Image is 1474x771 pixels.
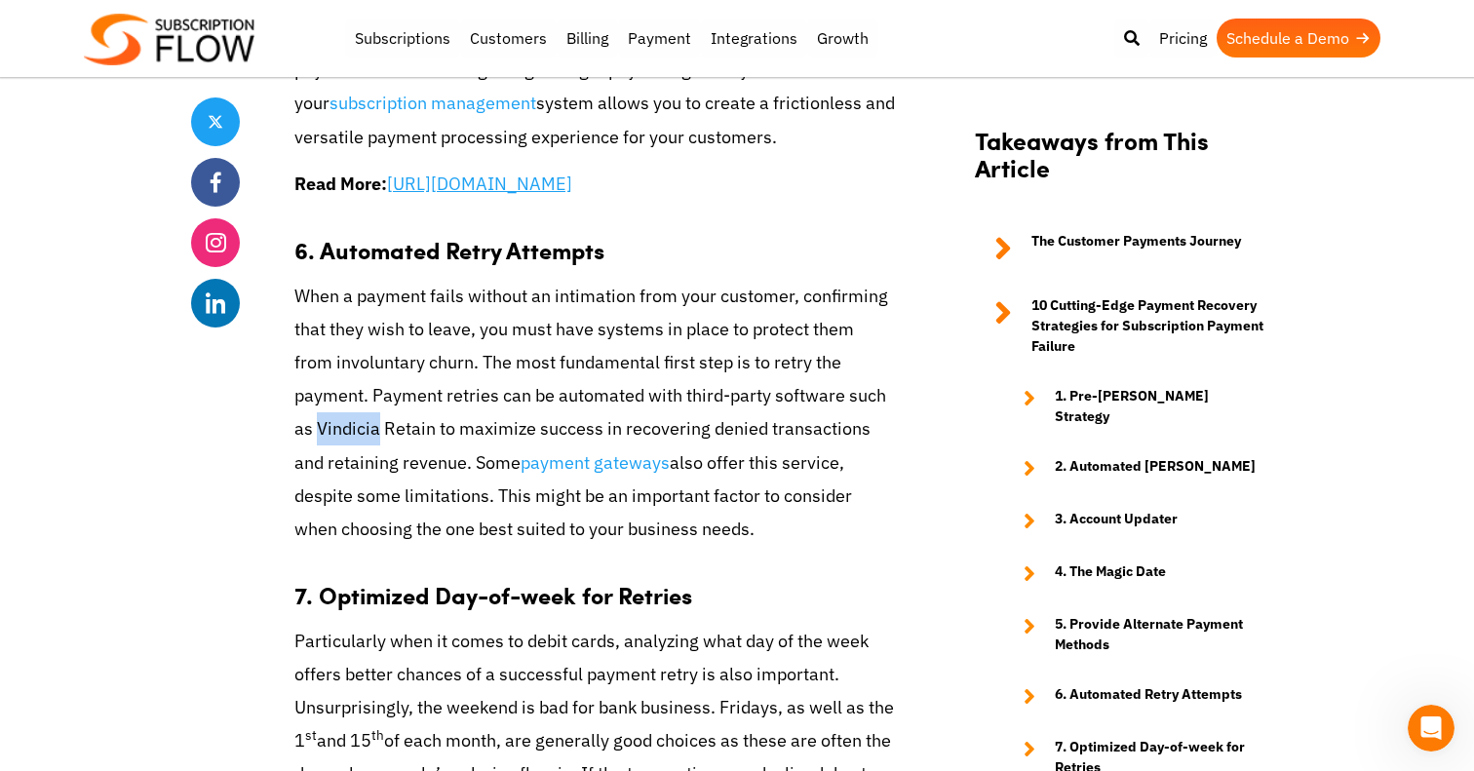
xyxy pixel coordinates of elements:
strong: 6. Automated Retry Attempts [294,233,604,266]
h2: Takeaways from This Article [975,126,1263,202]
strong: 1. Pre-[PERSON_NAME] Strategy [1055,386,1263,427]
a: Billing [557,19,618,58]
p: When a payment fails without an intimation from your customer, confirming that they wish to leave... [294,280,895,547]
a: 1. Pre-[PERSON_NAME] Strategy [1004,386,1263,427]
strong: 5. Provide Alternate Payment Methods [1055,614,1263,655]
a: Integrations [701,19,807,58]
strong: 3. Account Updater [1055,509,1178,532]
strong: Read More: [294,173,387,195]
strong: 2. Automated [PERSON_NAME] [1055,456,1256,480]
a: Schedule a Demo [1217,19,1380,58]
a: Growth [807,19,878,58]
img: Subscriptionflow [84,14,254,65]
strong: 4. The Magic Date [1055,561,1166,585]
a: 10 Cutting-Edge Payment Recovery Strategies for Subscription Payment Failure [975,295,1263,357]
sup: th [371,726,384,744]
a: Pricing [1149,19,1217,58]
a: [URL][DOMAIN_NAME] [387,173,572,195]
strong: The Customer Payments Journey [1031,231,1241,266]
a: Payment [618,19,701,58]
a: 4. The Magic Date [1004,561,1263,585]
strong: 7. Optimized Day-of-week for Retries [294,578,692,611]
strong: 10 Cutting-Edge Payment Recovery Strategies for Subscription Payment Failure [1031,295,1263,357]
strong: 6. Automated Retry Attempts [1055,684,1242,708]
a: 2. Automated [PERSON_NAME] [1004,456,1263,480]
sup: st [305,726,317,744]
a: Customers [460,19,557,58]
a: 5. Provide Alternate Payment Methods [1004,614,1263,655]
a: 3. Account Updater [1004,509,1263,532]
a: subscription management [330,92,536,114]
a: Subscriptions [345,19,460,58]
a: The Customer Payments Journey [975,231,1263,266]
a: 6. Automated Retry Attempts [1004,684,1263,708]
iframe: Intercom live chat [1408,705,1455,752]
a: payment gateways [521,451,670,474]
